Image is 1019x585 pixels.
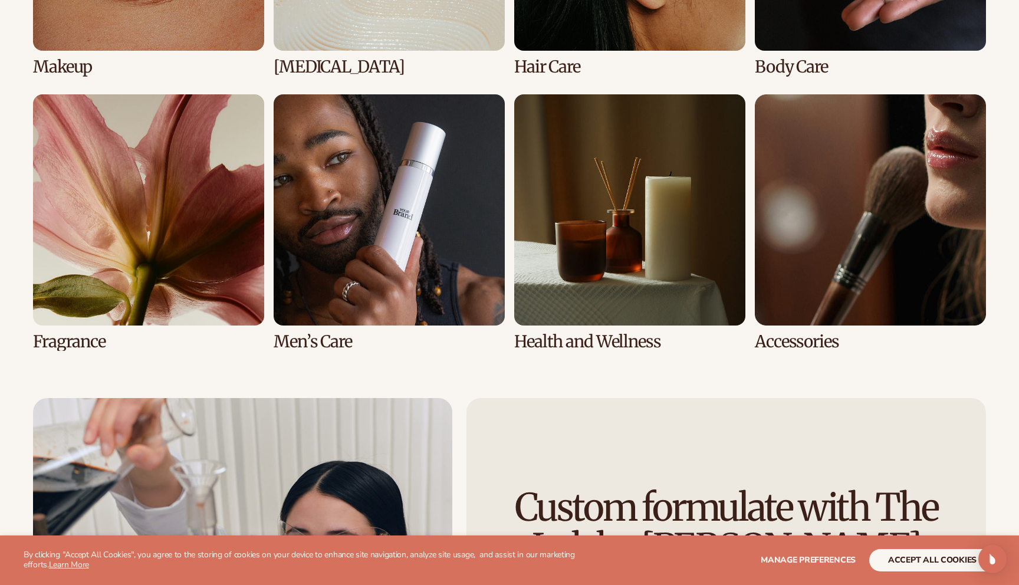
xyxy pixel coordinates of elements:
button: Manage preferences [761,549,856,571]
div: 6 / 8 [274,94,505,351]
h3: [MEDICAL_DATA] [274,58,505,76]
p: By clicking "Accept All Cookies", you agree to the storing of cookies on your device to enhance s... [24,550,605,570]
h2: Custom formulate with The Lab by [PERSON_NAME] [499,488,953,567]
h3: Makeup [33,58,264,76]
button: accept all cookies [869,549,995,571]
div: Open Intercom Messenger [978,545,1007,573]
span: Manage preferences [761,554,856,566]
div: 5 / 8 [33,94,264,351]
h3: Hair Care [514,58,745,76]
h3: Body Care [755,58,986,76]
div: 8 / 8 [755,94,986,351]
div: 7 / 8 [514,94,745,351]
a: Learn More [49,559,89,570]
